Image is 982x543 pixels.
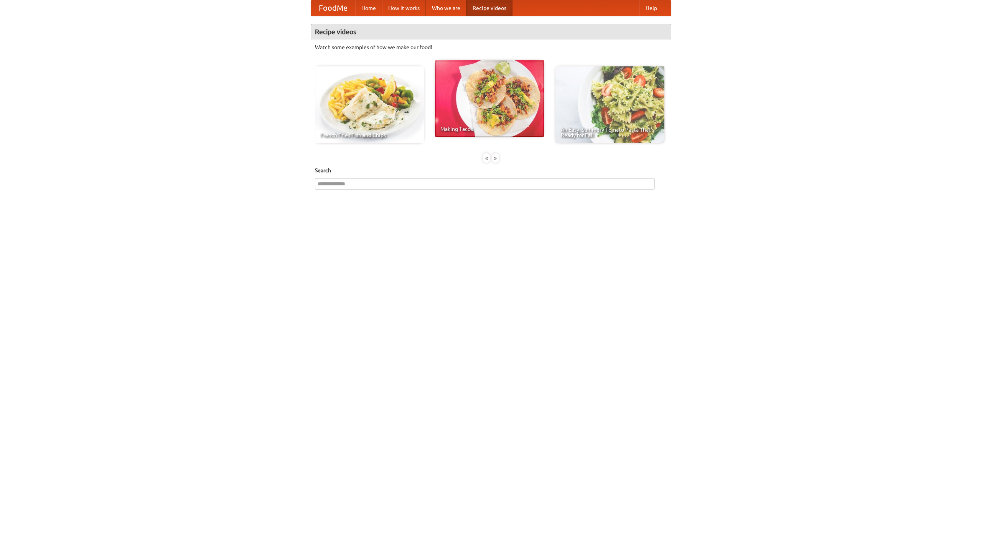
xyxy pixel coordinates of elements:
[492,153,499,163] div: »
[440,126,539,132] span: Making Tacos
[435,60,544,137] a: Making Tacos
[315,66,424,143] a: French Fries Fish and Chips
[426,0,466,16] a: Who we are
[355,0,382,16] a: Home
[466,0,512,16] a: Recipe videos
[555,66,664,143] a: An Easy, Summery Tomato Pasta That's Ready for Fall
[639,0,663,16] a: Help
[320,132,419,138] span: French Fries Fish and Chips
[561,127,659,138] span: An Easy, Summery Tomato Pasta That's Ready for Fall
[315,43,667,51] p: Watch some examples of how we make our food!
[311,0,355,16] a: FoodMe
[382,0,426,16] a: How it works
[315,167,667,174] h5: Search
[311,24,671,40] h4: Recipe videos
[483,153,490,163] div: «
